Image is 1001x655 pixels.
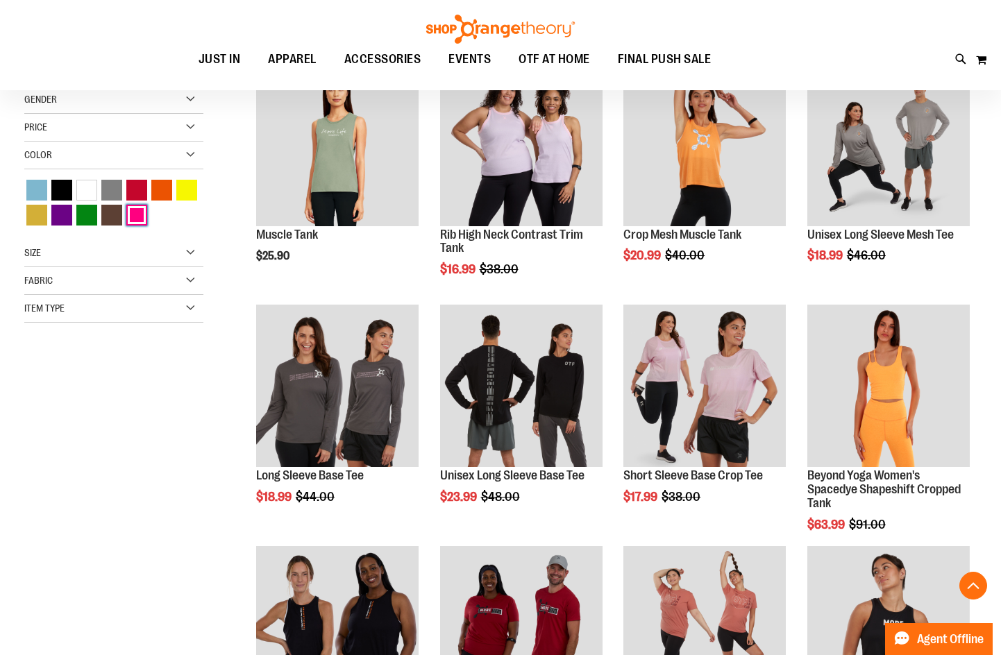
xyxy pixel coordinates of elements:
img: Muscle Tank [256,63,419,226]
span: ACCESSORIES [344,44,421,75]
a: Muscle TankNEW [256,63,419,228]
a: Grey [99,178,124,203]
a: Gold [24,203,49,228]
a: Blue [24,178,49,203]
a: Yellow [174,178,199,203]
span: $38.00 [480,262,521,276]
span: OTF AT HOME [519,44,590,75]
span: APPAREL [268,44,317,75]
a: Short Sleeve Base Crop Tee [623,468,763,482]
div: product [433,56,609,312]
a: Long Sleeve Base Tee [256,468,364,482]
a: White [74,178,99,203]
img: Unisex Long Sleeve Mesh Tee primary image [807,63,970,226]
div: product [616,56,793,298]
span: $18.99 [807,248,845,262]
a: Black [49,178,74,203]
a: Orange [149,178,174,203]
div: product [616,298,793,539]
a: Unisex Long Sleeve Mesh Tee primary image [807,63,970,228]
a: Red [124,178,149,203]
a: ACCESSORIES [330,44,435,76]
span: FINAL PUSH SALE [618,44,712,75]
div: product [249,298,426,539]
img: Product image for Unisex Long Sleeve Base Tee [440,305,603,467]
span: $63.99 [807,518,847,531]
span: $38.00 [662,490,703,504]
span: $25.90 [256,250,292,262]
span: Gender [24,94,57,105]
span: JUST IN [199,44,241,75]
a: JUST IN [185,44,255,76]
a: Unisex Long Sleeve Mesh Tee [807,228,954,241]
button: Back To Top [959,572,987,599]
span: $18.99 [256,490,294,504]
span: $46.00 [847,248,888,262]
a: Beyond Yoga Women's Spacedye Shapeshift Cropped Tank [807,468,961,510]
img: Product image for Short Sleeve Base Crop Tee [623,305,786,467]
span: $20.99 [623,248,663,262]
span: Fabric [24,275,53,286]
span: $44.00 [296,490,337,504]
a: Product image for Beyond Yoga Womens Spacedye Shapeshift Cropped Tank [807,305,970,469]
span: Price [24,121,47,133]
img: Rib Tank w/ Contrast Binding primary image [440,63,603,226]
span: $48.00 [481,490,522,504]
a: Unisex Long Sleeve Base Tee [440,468,584,482]
a: Pink [124,203,149,228]
span: Size [24,247,41,258]
span: Item Type [24,303,65,314]
span: $40.00 [665,248,707,262]
span: Color [24,149,52,160]
span: $17.99 [623,490,659,504]
a: Brown [99,203,124,228]
a: Crop Mesh Muscle Tank [623,228,741,241]
span: Agent Offline [917,633,984,646]
a: Product image for Unisex Long Sleeve Base Tee [440,305,603,469]
a: Rib Tank w/ Contrast Binding primary image [440,63,603,228]
a: Muscle Tank [256,228,318,241]
div: product [800,298,977,566]
img: Product image for Beyond Yoga Womens Spacedye Shapeshift Cropped Tank [807,305,970,467]
a: APPAREL [254,44,330,75]
span: $23.99 [440,490,479,504]
a: Rib High Neck Contrast Trim Tank [440,228,583,255]
div: product [433,298,609,539]
img: Shop Orangetheory [424,15,577,44]
a: Green [74,203,99,228]
span: EVENTS [448,44,491,75]
a: OTF AT HOME [505,44,604,76]
a: FINAL PUSH SALE [604,44,725,76]
span: $16.99 [440,262,478,276]
a: Purple [49,203,74,228]
img: Crop Mesh Muscle Tank primary image [623,63,786,226]
a: Product image for Short Sleeve Base Crop Tee [623,305,786,469]
span: $91.00 [849,518,888,531]
a: EVENTS [435,44,505,76]
div: product [249,56,426,298]
a: Crop Mesh Muscle Tank primary image [623,63,786,228]
img: Product image for Long Sleeve Base Tee [256,305,419,467]
div: product [800,56,977,298]
a: Product image for Long Sleeve Base Tee [256,305,419,469]
button: Agent Offline [885,623,993,655]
